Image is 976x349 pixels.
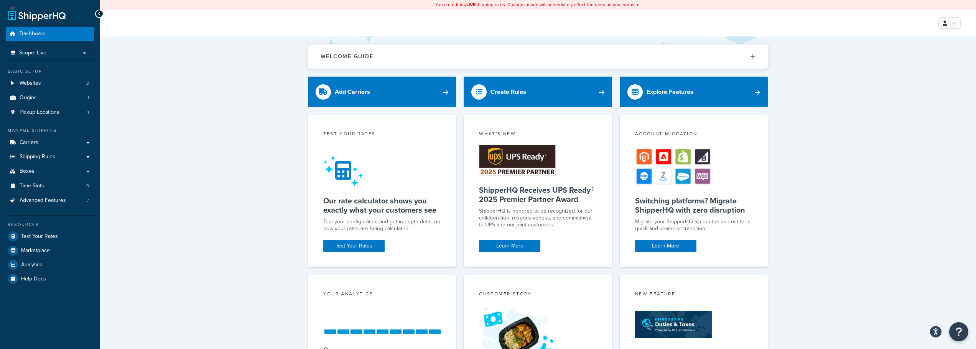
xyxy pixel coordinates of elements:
li: Websites [6,76,94,90]
div: New Feature [635,290,753,299]
a: Help Docs [6,272,94,286]
li: Time Slots [6,179,94,193]
div: Test your configuration and get in-depth detail on how your rates are being calculated. [323,218,441,232]
li: Origins [6,91,94,105]
span: Marketplace [21,247,50,254]
div: What's New [479,130,597,139]
span: Test Your Rates [21,233,58,240]
a: Websites2 [6,76,94,90]
a: Add Carriers [308,77,456,107]
a: Dashboard [6,27,94,41]
span: Analytics [21,262,42,268]
div: Migrate your ShipperHQ account at no cost for a quick and seamless transition. [635,218,753,232]
span: Pickup Locations [20,109,59,116]
div: Account Migration [635,130,753,139]
a: Advanced Features7 [6,193,94,208]
span: Scope: Live [19,50,46,56]
span: 1 [87,109,89,116]
div: Your Analytics [323,290,441,299]
a: Learn More [635,240,696,252]
div: Manage Shipping [6,127,94,134]
li: Pickup Locations [6,105,94,120]
span: Shipping Rules [20,154,55,160]
h5: Our rate calculator shows you exactly what your customers see [323,196,441,215]
a: Test Your Rates [323,240,385,252]
a: Analytics [6,258,94,272]
a: Marketplace [6,244,94,257]
span: Help Docs [21,276,46,282]
div: Basic Setup [6,68,94,75]
div: Test your rates [323,130,441,139]
span: Time Slots [20,183,44,189]
a: Explore Features [620,77,768,107]
a: Pickup Locations1 [6,105,94,120]
div: Add Carriers [335,87,370,97]
h5: Switching platforms? Migrate ShipperHQ with zero disruption [635,196,753,215]
li: Advanced Features [6,193,94,208]
span: Dashboard [20,31,46,37]
button: Open Resource Center [949,322,968,341]
b: LIVE [466,1,476,8]
p: ShipperHQ is honored to be recognized for our collaboration, responsiveness, and commitment to UP... [479,208,597,228]
div: Resources [6,221,94,228]
a: Origins1 [6,91,94,105]
a: Shipping Rules [6,150,94,164]
div: Customer Story [479,290,597,299]
a: Learn More [479,240,540,252]
a: Test Your Rates [6,229,94,243]
span: 1 [87,95,89,101]
div: Explore Features [647,87,693,97]
span: Advanced Features [20,197,66,204]
span: Boxes [20,168,35,175]
span: Carriers [20,139,38,146]
a: Create Rules [464,77,612,107]
h2: Welcome Guide [321,54,374,59]
a: Carriers [6,136,94,150]
a: Boxes [6,164,94,179]
span: Websites [20,80,41,87]
span: Origins [20,95,37,101]
a: Time Slots0 [6,179,94,193]
div: Create Rules [490,87,526,97]
h5: ShipperHQ Receives UPS Ready® 2025 Premier Partner Award [479,185,597,204]
button: Welcome Guide [308,44,768,69]
span: 7 [87,197,89,204]
span: 2 [86,80,89,87]
span: 0 [86,183,89,189]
